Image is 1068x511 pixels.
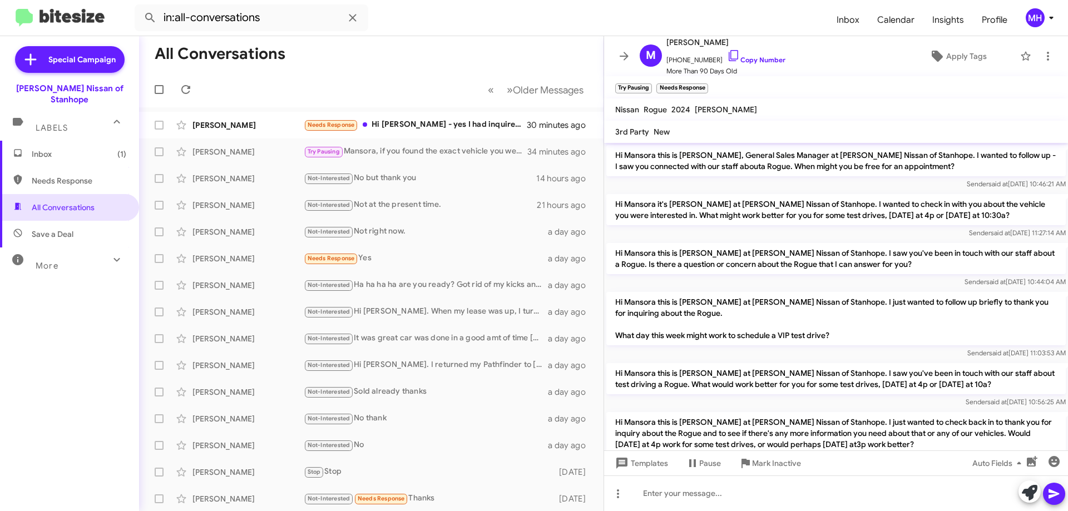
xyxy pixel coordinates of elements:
[192,253,304,264] div: [PERSON_NAME]
[117,148,126,160] span: (1)
[304,412,548,425] div: No thank
[1026,8,1045,27] div: MH
[537,200,595,211] div: 21 hours ago
[923,4,973,36] a: Insights
[828,4,868,36] a: Inbox
[988,180,1008,188] span: said at
[304,439,548,452] div: No
[752,453,801,473] span: Mark Inactive
[155,45,285,63] h1: All Conversations
[507,83,513,97] span: »
[358,495,405,502] span: Needs Response
[973,4,1016,36] a: Profile
[986,277,1006,286] span: said at
[32,202,95,213] span: All Conversations
[308,148,340,155] span: Try Pausing
[308,175,350,182] span: Not-Interested
[615,127,649,137] span: 3rd Party
[500,78,590,101] button: Next
[666,66,785,77] span: More Than 90 Days Old
[548,333,595,344] div: a day ago
[604,453,677,473] button: Templates
[304,332,548,345] div: It was great car was done in a good amt of time [PERSON_NAME] was great keeping me up to date whe...
[308,308,350,315] span: Not-Interested
[868,4,923,36] a: Calendar
[967,349,1066,357] span: Sender [DATE] 11:03:53 AM
[48,54,116,65] span: Special Campaign
[606,292,1066,345] p: Hi Mansora this is [PERSON_NAME] at [PERSON_NAME] Nissan of Stanhope. I just wanted to follow up ...
[528,120,595,131] div: 30 minutes ago
[32,148,126,160] span: Inbox
[308,201,350,209] span: Not-Interested
[966,398,1066,406] span: Sender [DATE] 10:56:25 AM
[304,145,528,158] div: Mansora, if you found the exact vehicle you were looking for... what would it be?
[32,175,126,186] span: Needs Response
[969,229,1066,237] span: Sender [DATE] 11:27:14 AM
[613,453,668,473] span: Templates
[991,229,1010,237] span: said at
[606,412,1066,454] p: Hi Mansora this is [PERSON_NAME] at [PERSON_NAME] Nissan of Stanhope. I just wanted to check back...
[553,493,595,504] div: [DATE]
[36,123,68,133] span: Labels
[308,281,350,289] span: Not-Interested
[308,255,355,262] span: Needs Response
[654,127,670,137] span: New
[304,359,548,371] div: Hi [PERSON_NAME]. I returned my Pathfinder to [GEOGRAPHIC_DATA] over a year ago. I now have a 4Ru...
[656,83,708,93] small: Needs Response
[304,118,528,131] div: Hi [PERSON_NAME] - yes I had inquired with [PERSON_NAME] about getting out of our Rogue lease and...
[548,386,595,398] div: a day ago
[192,200,304,211] div: [PERSON_NAME]
[192,360,304,371] div: [PERSON_NAME]
[192,493,304,504] div: [PERSON_NAME]
[308,228,350,235] span: Not-Interested
[135,4,368,31] input: Search
[304,199,537,211] div: Not at the present time.
[304,172,536,185] div: No but thank you
[528,146,595,157] div: 34 minutes ago
[192,467,304,478] div: [PERSON_NAME]
[671,105,690,115] span: 2024
[666,49,785,66] span: [PHONE_NUMBER]
[606,194,1066,225] p: Hi Mansora it's [PERSON_NAME] at [PERSON_NAME] Nissan of Stanhope. I wanted to check in with you ...
[989,349,1008,357] span: said at
[308,441,350,449] span: Not-Interested
[15,46,125,73] a: Special Campaign
[304,385,548,398] div: Sold already thanks
[308,361,350,369] span: Not-Interested
[192,280,304,291] div: [PERSON_NAME]
[666,36,785,49] span: [PERSON_NAME]
[308,495,350,502] span: Not-Interested
[677,453,730,473] button: Pause
[536,173,595,184] div: 14 hours ago
[308,415,350,422] span: Not-Interested
[695,105,757,115] span: [PERSON_NAME]
[548,280,595,291] div: a day ago
[192,226,304,237] div: [PERSON_NAME]
[1016,8,1056,27] button: MH
[548,413,595,424] div: a day ago
[36,261,58,271] span: More
[481,78,501,101] button: Previous
[615,105,639,115] span: Nissan
[730,453,810,473] button: Mark Inactive
[548,360,595,371] div: a day ago
[646,47,656,65] span: M
[513,84,584,96] span: Older Messages
[308,335,350,342] span: Not-Interested
[304,305,548,318] div: Hi [PERSON_NAME]. When my lease was up, I turned the rogue back in.
[192,333,304,344] div: [PERSON_NAME]
[192,173,304,184] div: [PERSON_NAME]
[192,440,304,451] div: [PERSON_NAME]
[192,386,304,398] div: [PERSON_NAME]
[606,243,1066,274] p: Hi Mansora this is [PERSON_NAME] at [PERSON_NAME] Nissan of Stanhope. I saw you've been in touch ...
[963,453,1035,473] button: Auto Fields
[644,105,667,115] span: Rogue
[304,465,553,478] div: Stop
[553,467,595,478] div: [DATE]
[967,180,1066,188] span: Sender [DATE] 10:46:21 AM
[304,225,548,238] div: Not right now.
[548,306,595,317] div: a day ago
